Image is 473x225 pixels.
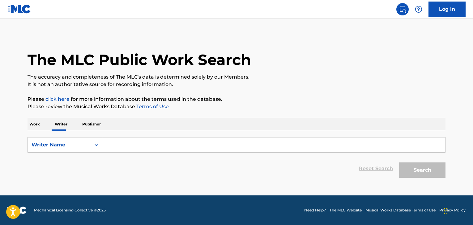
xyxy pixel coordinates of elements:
iframe: Chat Widget [442,195,473,225]
div: Drag [444,202,448,220]
a: Need Help? [304,207,326,213]
div: Writer Name [32,141,87,149]
p: It is not an authoritative source for recording information. [28,81,445,88]
a: Musical Works Database Terms of Use [365,207,436,213]
p: The accuracy and completeness of The MLC's data is determined solely by our Members. [28,73,445,81]
span: Mechanical Licensing Collective © 2025 [34,207,106,213]
h1: The MLC Public Work Search [28,51,251,69]
p: Writer [53,118,69,131]
a: The MLC Website [330,207,362,213]
a: Privacy Policy [439,207,466,213]
img: logo [7,207,27,214]
img: search [399,6,406,13]
img: help [415,6,422,13]
a: Public Search [396,3,409,15]
a: Terms of Use [135,104,169,109]
a: Log In [428,2,466,17]
img: MLC Logo [7,5,31,14]
form: Search Form [28,137,445,181]
p: Work [28,118,42,131]
p: Please review the Musical Works Database [28,103,445,110]
a: click here [45,96,70,102]
p: Publisher [80,118,103,131]
div: Help [412,3,425,15]
p: Please for more information about the terms used in the database. [28,96,445,103]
